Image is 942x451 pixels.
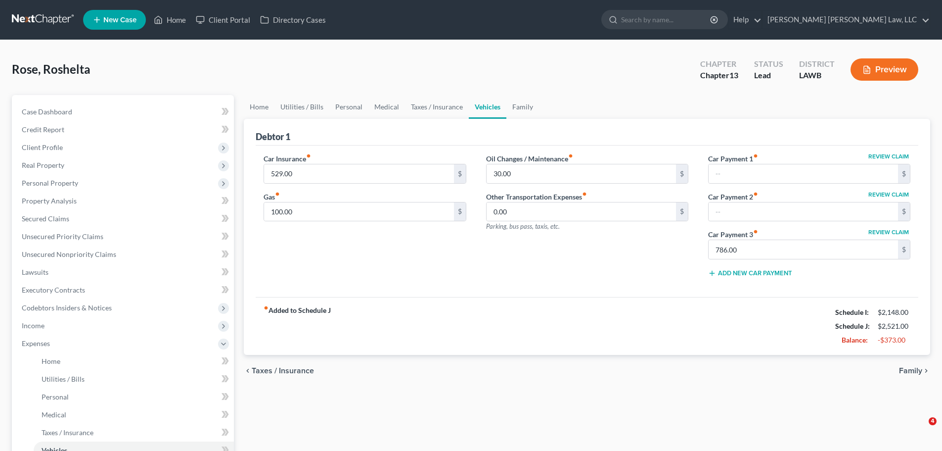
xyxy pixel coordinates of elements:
span: Case Dashboard [22,107,72,116]
span: Credit Report [22,125,64,134]
span: Taxes / Insurance [42,428,93,437]
div: -$373.00 [878,335,910,345]
div: Lead [754,70,783,81]
label: Car Payment 2 [708,192,758,202]
a: Case Dashboard [14,103,234,121]
i: fiber_manual_record [753,153,758,158]
input: -- [264,164,453,183]
a: Client Portal [191,11,255,29]
a: Utilities / Bills [34,370,234,388]
a: Home [149,11,191,29]
span: Personal Property [22,179,78,187]
iframe: Intercom live chat [908,417,932,441]
span: Home [42,357,60,365]
i: chevron_left [244,367,252,375]
input: -- [264,202,453,221]
a: Family [506,95,539,119]
a: Lawsuits [14,263,234,281]
strong: Added to Schedule J [264,305,331,347]
button: Family chevron_right [899,367,930,375]
span: Executory Contracts [22,286,85,294]
span: 4 [929,417,937,425]
div: LAWB [799,70,835,81]
a: Personal [329,95,368,119]
span: Property Analysis [22,197,77,205]
label: Other Transportation Expenses [486,192,587,202]
button: Review Claim [867,153,910,159]
span: Unsecured Nonpriority Claims [22,250,116,258]
a: Taxes / Insurance [34,424,234,442]
div: $ [898,164,910,183]
button: Add New Car Payment [708,269,792,277]
span: Family [899,367,922,375]
div: $ [898,202,910,221]
i: fiber_manual_record [275,192,280,197]
div: $2,148.00 [878,307,910,317]
span: Medical [42,410,66,419]
div: $ [454,164,466,183]
span: Utilities / Bills [42,375,85,383]
label: Car Insurance [264,153,311,164]
label: Oil Changes / Maintenance [486,153,573,164]
input: -- [487,164,676,183]
a: Medical [368,95,405,119]
input: -- [709,164,898,183]
a: Medical [34,406,234,424]
a: Credit Report [14,121,234,139]
input: -- [487,202,676,221]
label: Gas [264,192,280,202]
a: Home [34,352,234,370]
i: fiber_manual_record [753,229,758,234]
div: District [799,58,835,70]
label: Car Payment 3 [708,229,758,240]
a: Directory Cases [255,11,331,29]
button: Review Claim [867,229,910,235]
a: Taxes / Insurance [405,95,469,119]
i: chevron_right [922,367,930,375]
a: Utilities / Bills [274,95,329,119]
span: Parking, bus pass, taxis, etc. [486,222,560,230]
span: Client Profile [22,143,63,151]
span: Real Property [22,161,64,169]
strong: Balance: [842,336,868,344]
div: Status [754,58,783,70]
div: Debtor 1 [256,131,290,143]
a: Executory Contracts [14,281,234,299]
span: Unsecured Priority Claims [22,232,103,241]
label: Car Payment 1 [708,153,758,164]
i: fiber_manual_record [753,192,758,197]
a: Unsecured Nonpriority Claims [14,246,234,263]
div: $ [676,202,688,221]
a: [PERSON_NAME] [PERSON_NAME] Law, LLC [763,11,930,29]
i: fiber_manual_record [568,153,573,158]
span: Personal [42,393,69,401]
span: Taxes / Insurance [252,367,314,375]
a: Property Analysis [14,192,234,210]
a: Home [244,95,274,119]
strong: Schedule J: [835,322,870,330]
span: Lawsuits [22,268,48,276]
a: Vehicles [469,95,506,119]
button: Review Claim [867,192,910,198]
div: Chapter [700,58,738,70]
a: Help [728,11,762,29]
span: 13 [729,70,738,80]
div: $2,521.00 [878,321,910,331]
button: Preview [851,58,918,81]
i: fiber_manual_record [264,305,269,310]
input: -- [709,202,898,221]
a: Unsecured Priority Claims [14,228,234,246]
input: -- [709,240,898,259]
a: Personal [34,388,234,406]
button: chevron_left Taxes / Insurance [244,367,314,375]
span: Income [22,321,45,330]
span: Codebtors Insiders & Notices [22,303,112,312]
i: fiber_manual_record [306,153,311,158]
div: $ [676,164,688,183]
strong: Schedule I: [835,308,869,316]
span: Rose, Roshelta [12,62,90,76]
div: $ [454,202,466,221]
span: New Case [103,16,136,24]
span: Expenses [22,339,50,348]
i: fiber_manual_record [582,192,587,197]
